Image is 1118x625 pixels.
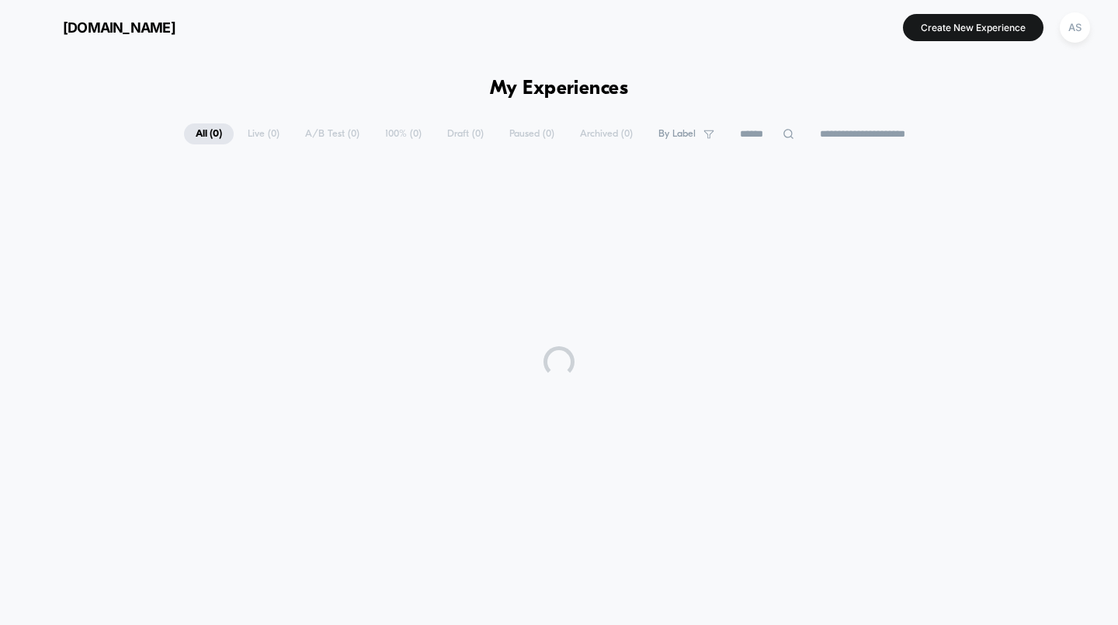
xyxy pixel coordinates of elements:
[23,15,180,40] button: [DOMAIN_NAME]
[63,19,175,36] span: [DOMAIN_NAME]
[1055,12,1095,43] button: AS
[490,78,629,100] h1: My Experiences
[903,14,1043,41] button: Create New Experience
[658,128,696,140] span: By Label
[1060,12,1090,43] div: AS
[184,123,234,144] span: All ( 0 )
